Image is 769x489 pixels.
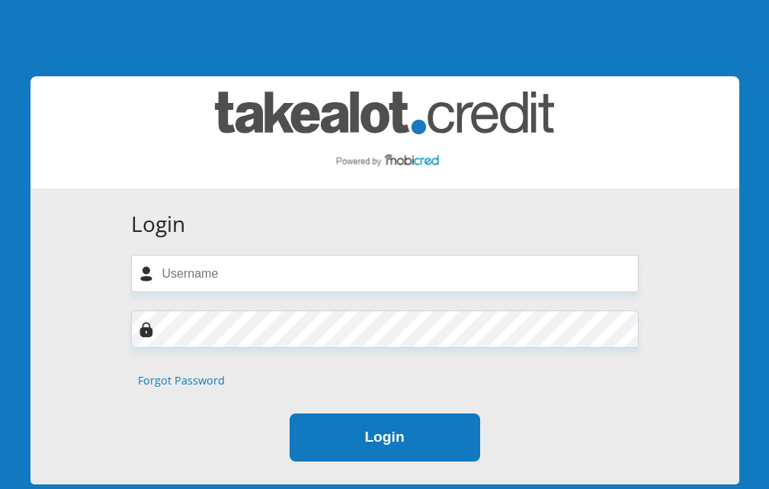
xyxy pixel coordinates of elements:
[215,92,554,173] img: takealot_credit logo
[290,413,480,462] button: Login
[131,255,639,292] input: Username
[138,372,225,389] a: Forgot Password
[139,266,154,281] img: user-icon image
[139,322,154,337] img: Image
[131,211,639,237] h3: Login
